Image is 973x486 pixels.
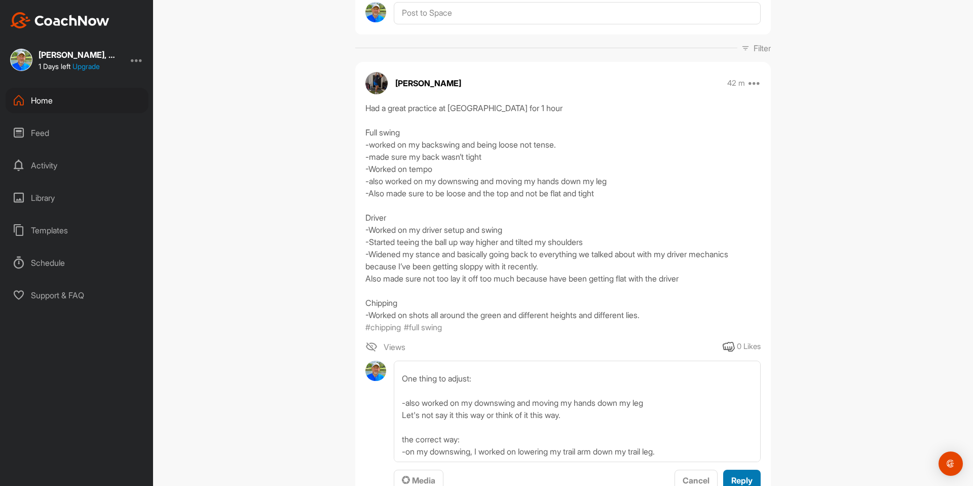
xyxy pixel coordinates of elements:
[394,361,761,462] textarea: Nice work! One thing to adjust: -also worked on my downswing and moving my hands down my leg Let'...
[939,452,963,476] div: Open Intercom Messenger
[39,62,70,71] span: 1 Days left
[6,185,148,211] div: Library
[365,102,761,321] div: Had a great practice at [GEOGRAPHIC_DATA] for 1 hour Full swing -worked on my backswing and being...
[10,12,109,28] img: CoachNow
[365,72,388,94] img: avatar
[365,2,386,23] img: avatar
[6,120,148,146] div: Feed
[384,341,405,353] span: Views
[365,361,386,381] img: avatar
[6,283,148,308] div: Support & FAQ
[6,218,148,243] div: Templates
[395,77,461,89] p: [PERSON_NAME]
[6,88,148,113] div: Home
[10,49,32,71] img: square_084b3329ecb6310f6f50e9486781b3d4.jpg
[365,341,378,353] img: icon
[6,250,148,275] div: Schedule
[72,62,100,71] a: Upgrade
[6,153,148,178] div: Activity
[683,475,709,485] span: Cancel
[365,321,401,333] p: #chipping
[731,475,753,485] span: Reply
[727,78,745,88] p: 42 m
[754,42,771,54] p: Filter
[404,321,442,333] p: #full swing
[39,51,120,59] div: [PERSON_NAME], PGA
[402,475,435,485] span: Media
[737,341,761,353] div: 0 Likes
